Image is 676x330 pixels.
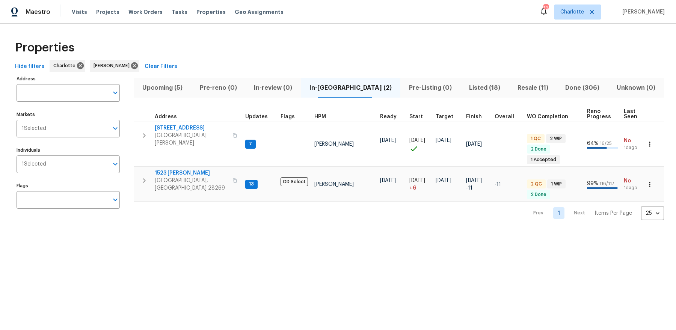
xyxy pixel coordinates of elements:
div: [PERSON_NAME] [90,60,139,72]
span: Maestro [26,8,50,16]
td: Scheduled to finish 11 day(s) early [463,167,492,202]
span: Properties [196,8,226,16]
span: Ready [380,114,397,119]
span: 1 Selected [22,161,46,167]
span: [DATE] [466,142,482,147]
span: Tasks [172,9,187,15]
span: 64 % [587,141,599,146]
span: [GEOGRAPHIC_DATA], [GEOGRAPHIC_DATA] 28269 [155,177,228,192]
div: 25 [641,203,664,223]
span: Flags [281,114,295,119]
span: Charlotte [53,62,78,69]
td: Project started on time [406,122,433,167]
span: 1 QC [528,136,544,142]
span: 16 / 25 [600,141,612,146]
span: 1d ago [624,185,644,191]
span: Finish [466,114,482,119]
span: 1 Accepted [528,157,559,163]
span: + 6 [409,184,416,192]
div: 32 [543,5,548,12]
div: Earliest renovation start date (first business day after COE or Checkout) [380,114,403,119]
div: Charlotte [50,60,85,72]
span: Pre-reno (0) [196,83,241,93]
td: Project started 6 days late [406,167,433,202]
span: [DATE] [436,138,451,143]
span: Hide filters [15,62,44,71]
span: Listed (18) [465,83,504,93]
span: 2 QC [528,181,545,187]
span: -11 [466,184,472,192]
div: Actual renovation start date [409,114,430,119]
span: [PERSON_NAME] [314,182,354,187]
span: Projects [96,8,119,16]
span: No [624,137,644,145]
span: [PERSON_NAME] [619,8,665,16]
span: 116 / 117 [599,181,614,186]
span: [PERSON_NAME] [94,62,133,69]
span: Target [436,114,453,119]
span: 99 % [587,181,598,186]
span: Address [155,114,177,119]
button: Hide filters [12,60,47,74]
span: [STREET_ADDRESS] [155,124,228,132]
span: Properties [15,44,74,51]
span: [DATE] [409,178,425,183]
span: Charlotte [560,8,584,16]
span: [GEOGRAPHIC_DATA][PERSON_NAME] [155,132,228,147]
span: Visits [72,8,87,16]
button: Clear Filters [142,60,180,74]
span: Resale (11) [513,83,552,93]
span: 2 Done [528,191,549,198]
span: 2 WIP [547,136,565,142]
div: Target renovation project end date [436,114,460,119]
a: Goto page 1 [553,207,564,219]
label: Address [17,77,120,81]
button: Open [110,194,121,205]
span: [DATE] [380,178,396,183]
label: Individuals [17,148,120,152]
span: [PERSON_NAME] [314,142,354,147]
span: In-review (0) [250,83,297,93]
label: Markets [17,112,120,117]
span: Work Orders [128,8,163,16]
span: HPM [314,114,326,119]
span: Done (306) [561,83,604,93]
span: 13 [246,181,257,187]
span: 2 Done [528,146,549,152]
span: 1523 [PERSON_NAME] [155,169,228,177]
span: In-[GEOGRAPHIC_DATA] (2) [305,83,396,93]
span: [DATE] [466,178,482,183]
span: Clear Filters [145,62,177,71]
div: Projected renovation finish date [466,114,489,119]
button: Open [110,87,121,98]
span: Geo Assignments [235,8,284,16]
label: Flags [17,184,120,188]
nav: Pagination Navigation [526,206,664,220]
span: WO Completion [527,114,568,119]
span: [DATE] [409,138,425,143]
span: Reno Progress [587,109,611,119]
span: Upcoming (5) [138,83,187,93]
button: Open [110,159,121,169]
span: Last Seen [624,109,637,119]
span: No [624,177,644,185]
span: 1d ago [624,145,644,151]
span: Overall [495,114,514,119]
button: Open [110,123,121,134]
td: 11 day(s) earlier than target finish date [492,167,524,202]
span: Start [409,114,423,119]
div: Days past target finish date [495,114,521,119]
span: [DATE] [380,138,396,143]
span: 1 WIP [548,181,565,187]
span: -11 [495,182,501,187]
span: Pre-Listing (0) [405,83,456,93]
span: 1 Selected [22,125,46,132]
span: Unknown (0) [613,83,659,93]
span: 7 [246,141,255,147]
p: Items Per Page [595,209,632,217]
span: [DATE] [436,178,451,183]
span: OD Select [281,177,308,186]
span: Updates [245,114,268,119]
